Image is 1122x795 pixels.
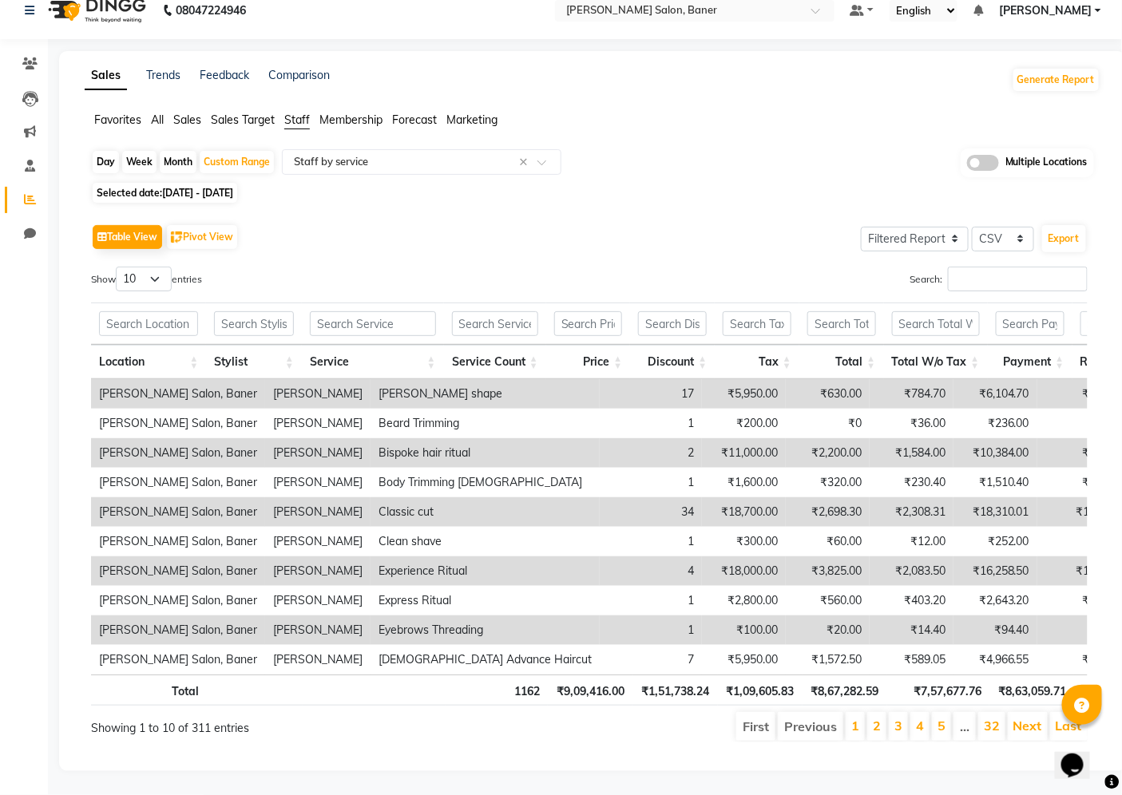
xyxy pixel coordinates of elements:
[93,151,119,173] div: Day
[371,615,600,645] td: Eyebrows Threading
[268,68,330,82] a: Comparison
[984,718,1000,734] a: 32
[1013,718,1042,734] a: Next
[954,645,1037,674] td: ₹4,966.55
[803,674,887,706] th: ₹8,67,282.59
[702,645,786,674] td: ₹5,950.00
[988,345,1072,379] th: Payment: activate to sort column ascending
[91,345,206,379] th: Location: activate to sort column ascending
[371,556,600,586] td: Experience Ritual
[162,187,233,199] span: [DATE] - [DATE]
[371,586,600,615] td: Express Ritual
[265,527,371,556] td: [PERSON_NAME]
[702,379,786,409] td: ₹5,950.00
[265,586,371,615] td: [PERSON_NAME]
[91,556,265,586] td: [PERSON_NAME] Salon, Baner
[799,345,884,379] th: Total: activate to sort column ascending
[600,438,702,468] td: 2
[948,267,1088,291] input: Search:
[371,409,600,438] td: Beard Trimming
[851,718,859,734] a: 1
[870,468,954,497] td: ₹230.40
[371,438,600,468] td: Bispoke hair ritual
[600,586,702,615] td: 1
[702,409,786,438] td: ₹200.00
[554,311,623,336] input: Search Price
[600,468,702,497] td: 1
[600,645,702,674] td: 7
[85,61,127,90] a: Sales
[1055,731,1106,779] iframe: chat widget
[1005,155,1088,171] span: Multiple Locations
[954,497,1037,527] td: ₹18,310.01
[954,556,1037,586] td: ₹16,258.50
[206,345,302,379] th: Stylist: activate to sort column ascending
[910,267,1088,291] label: Search:
[151,113,164,127] span: All
[600,497,702,527] td: 34
[630,345,715,379] th: Discount: activate to sort column ascending
[265,556,371,586] td: [PERSON_NAME]
[265,409,371,438] td: [PERSON_NAME]
[954,615,1037,645] td: ₹94.40
[702,468,786,497] td: ₹1,600.00
[702,586,786,615] td: ₹2,800.00
[392,113,437,127] span: Forecast
[632,674,717,706] th: ₹1,51,738.24
[446,674,548,706] th: 1162
[702,556,786,586] td: ₹18,000.00
[91,527,265,556] td: [PERSON_NAME] Salon, Baner
[954,379,1037,409] td: ₹6,104.70
[265,438,371,468] td: [PERSON_NAME]
[938,718,946,734] a: 5
[1042,225,1086,252] button: Export
[546,345,631,379] th: Price: activate to sort column ascending
[91,615,265,645] td: [PERSON_NAME] Salon, Baner
[91,497,265,527] td: [PERSON_NAME] Salon, Baner
[723,311,791,336] input: Search Tax
[265,379,371,409] td: [PERSON_NAME]
[94,113,141,127] span: Favorites
[954,586,1037,615] td: ₹2,643.20
[786,438,870,468] td: ₹2,200.00
[786,468,870,497] td: ₹320.00
[173,113,201,127] span: Sales
[122,151,157,173] div: Week
[265,468,371,497] td: [PERSON_NAME]
[786,615,870,645] td: ₹20.00
[171,231,183,243] img: pivot.png
[954,438,1037,468] td: ₹10,384.00
[302,345,444,379] th: Service: activate to sort column ascending
[870,379,954,409] td: ₹784.70
[91,468,265,497] td: [PERSON_NAME] Salon, Baner
[702,497,786,527] td: ₹18,700.00
[989,674,1074,706] th: ₹8,63,059.71
[91,674,207,706] th: Total
[310,311,436,336] input: Search Service
[600,615,702,645] td: 1
[91,267,202,291] label: Show entries
[116,267,172,291] select: Showentries
[916,718,924,734] a: 4
[786,527,870,556] td: ₹60.00
[265,497,371,527] td: [PERSON_NAME]
[954,409,1037,438] td: ₹236.00
[702,615,786,645] td: ₹100.00
[870,409,954,438] td: ₹36.00
[715,345,799,379] th: Tax: activate to sort column ascending
[91,710,493,737] div: Showing 1 to 10 of 311 entries
[999,2,1092,19] span: [PERSON_NAME]
[870,527,954,556] td: ₹12.00
[548,674,632,706] th: ₹9,09,416.00
[444,345,546,379] th: Service Count: activate to sort column ascending
[954,527,1037,556] td: ₹252.00
[702,527,786,556] td: ₹300.00
[91,438,265,468] td: [PERSON_NAME] Salon, Baner
[371,497,600,527] td: Classic cut
[600,409,702,438] td: 1
[600,379,702,409] td: 17
[446,113,498,127] span: Marketing
[870,556,954,586] td: ₹2,083.50
[786,586,870,615] td: ₹560.00
[786,379,870,409] td: ₹630.00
